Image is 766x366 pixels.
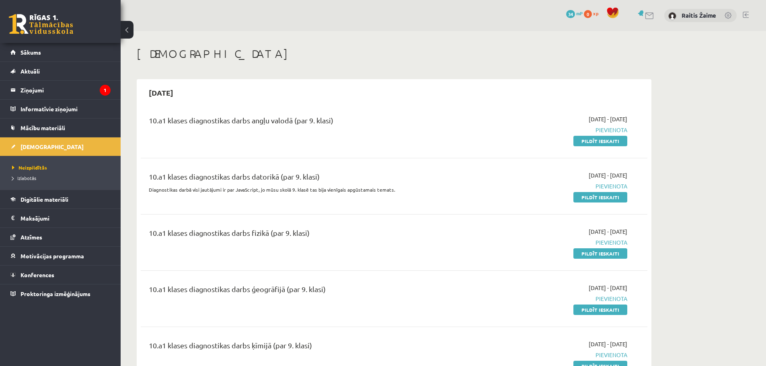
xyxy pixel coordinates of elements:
[589,340,627,348] span: [DATE] - [DATE]
[10,100,111,118] a: Informatīvie ziņojumi
[10,284,111,303] a: Proktoringa izmēģinājums
[21,196,68,203] span: Digitālie materiāli
[21,67,40,75] span: Aktuāli
[573,136,627,146] a: Pildīt ieskaiti
[10,266,111,284] a: Konferences
[573,305,627,315] a: Pildīt ieskaiti
[12,164,47,171] span: Neizpildītās
[589,115,627,123] span: [DATE] - [DATE]
[476,238,627,247] span: Pievienota
[21,143,84,150] span: [DEMOGRAPHIC_DATA]
[10,137,111,156] a: [DEMOGRAPHIC_DATA]
[21,81,111,99] legend: Ziņojumi
[589,284,627,292] span: [DATE] - [DATE]
[21,233,42,241] span: Atzīmes
[149,340,464,355] div: 10.a1 klases diagnostikas darbs ķīmijā (par 9. klasi)
[141,83,181,102] h2: [DATE]
[21,124,65,131] span: Mācību materiāli
[593,10,598,16] span: xp
[9,14,73,34] a: Rīgas 1. Tālmācības vidusskola
[476,126,627,134] span: Pievienota
[149,115,464,130] div: 10.a1 klases diagnostikas darbs angļu valodā (par 9. klasi)
[100,85,111,96] i: 1
[12,174,113,182] a: Izlabotās
[566,10,575,18] span: 34
[10,190,111,209] a: Digitālie materiāli
[10,247,111,265] a: Motivācijas programma
[12,175,36,181] span: Izlabotās
[566,10,583,16] a: 34 mP
[576,10,583,16] span: mP
[682,11,716,19] a: Raitis Žaime
[589,171,627,180] span: [DATE] - [DATE]
[10,119,111,137] a: Mācību materiāli
[10,81,111,99] a: Ziņojumi1
[584,10,602,16] a: 0 xp
[476,294,627,303] span: Pievienota
[137,47,651,61] h1: [DEMOGRAPHIC_DATA]
[21,252,84,260] span: Motivācijas programma
[149,284,464,299] div: 10.a1 klases diagnostikas darbs ģeogrāfijā (par 9. klasi)
[10,228,111,246] a: Atzīmes
[589,227,627,236] span: [DATE] - [DATE]
[476,351,627,359] span: Pievienota
[21,209,111,227] legend: Maksājumi
[149,227,464,242] div: 10.a1 klases diagnostikas darbs fizikā (par 9. klasi)
[668,12,676,20] img: Raitis Žaime
[149,186,464,193] p: Diagnostikas darbā visi jautājumi ir par JavaScript, jo mūsu skolā 9. klasē tas bija vienīgais ap...
[149,171,464,186] div: 10.a1 klases diagnostikas darbs datorikā (par 9. klasi)
[21,290,90,297] span: Proktoringa izmēģinājums
[10,43,111,61] a: Sākums
[573,248,627,259] a: Pildīt ieskaiti
[21,100,111,118] legend: Informatīvie ziņojumi
[21,271,54,278] span: Konferences
[21,49,41,56] span: Sākums
[12,164,113,171] a: Neizpildītās
[584,10,592,18] span: 0
[10,209,111,227] a: Maksājumi
[10,62,111,80] a: Aktuāli
[476,182,627,190] span: Pievienota
[573,192,627,202] a: Pildīt ieskaiti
